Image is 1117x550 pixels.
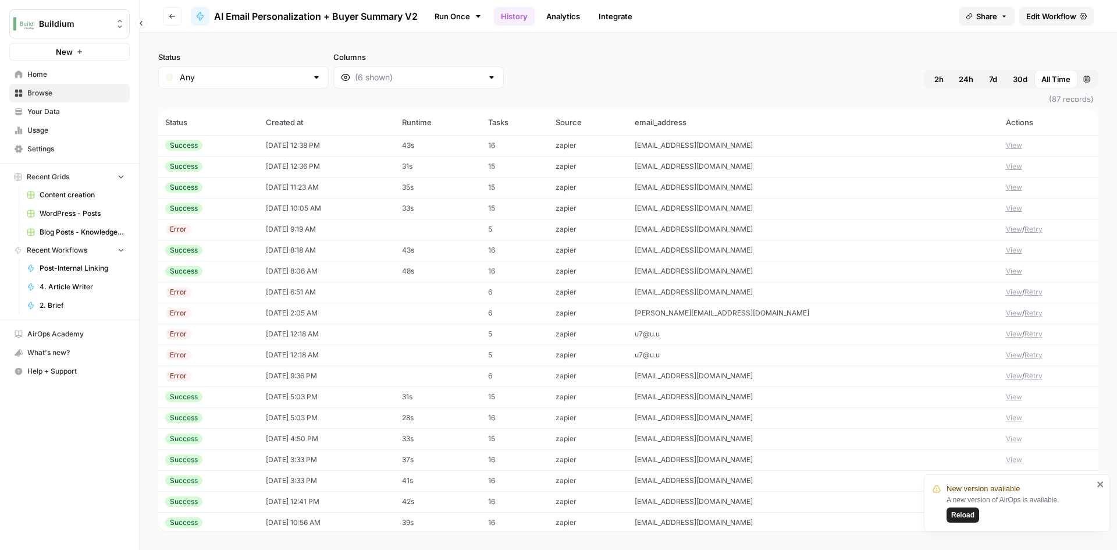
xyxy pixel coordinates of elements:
button: Retry [1024,371,1043,381]
span: 2h [934,73,944,85]
div: Success [165,266,202,276]
td: 15 [481,177,549,198]
a: Home [9,65,130,84]
td: [DATE] 6:51 AM [259,282,395,303]
td: 33s [395,428,481,449]
button: What's new? [9,343,130,362]
img: Buildium Logo [13,13,34,34]
td: 16 [481,491,549,512]
td: 42s [395,491,481,512]
button: Retry [1024,224,1043,235]
button: 7d [980,70,1006,88]
a: 2. Brief [22,296,130,315]
div: Success [165,161,202,172]
td: / [999,282,1098,303]
div: Error [165,287,191,297]
button: View [1006,434,1022,444]
span: jaonboson@yahoo.com [635,225,753,233]
span: Browse [27,88,124,98]
div: Error [165,371,191,381]
span: mleonna53@gmail.com [635,162,753,171]
span: Share [976,10,997,22]
button: View [1006,140,1022,151]
button: Reload [947,508,979,523]
td: zapier [549,407,628,428]
button: View [1006,266,1022,276]
span: u7@u.u [635,350,660,359]
span: susansopko@gmail.com [635,267,753,275]
td: / [999,219,1098,240]
td: [DATE] 12:18 AM [259,324,395,345]
span: 7d [989,73,997,85]
span: chicagorbuilders@gmail.com [635,371,753,380]
span: Home [27,69,124,80]
span: 102214711skltd@gmail.com [635,141,753,150]
td: [DATE] 12:18 AM [259,345,395,366]
button: View [1006,203,1022,214]
span: 24h [959,73,973,85]
td: [DATE] 4:50 PM [259,428,395,449]
div: Success [165,455,202,465]
td: zapier [549,135,628,156]
td: 15 [481,386,549,407]
td: 16 [481,407,549,428]
button: Retry [1024,350,1043,360]
button: Recent Workflows [9,242,130,259]
button: View [1006,287,1022,297]
a: Browse [9,84,130,102]
span: waaasaaabi@yahoo.com [635,518,753,527]
span: Post-Internal Linking [40,263,124,274]
a: AirOps Academy [9,325,130,343]
td: [DATE] 10:05 AM [259,198,395,219]
span: New [56,46,73,58]
div: Error [165,308,191,318]
label: Columns [333,51,504,63]
div: Error [165,329,191,339]
span: vsullivan2019@gmail.com [635,204,753,212]
button: View [1006,161,1022,172]
div: Error [165,350,191,360]
th: Actions [999,109,1098,135]
span: All Time [1041,73,1070,85]
span: Reload [951,510,974,520]
td: 39s [395,512,481,533]
td: 16 [481,135,549,156]
span: AI Email Personalization + Buyer Summary V2 [214,9,418,23]
a: Post-Internal Linking [22,259,130,278]
td: 5 [481,219,549,240]
a: Run Once [427,6,489,26]
td: zapier [549,345,628,366]
td: 15 [481,156,549,177]
td: zapier [549,198,628,219]
button: View [1006,308,1022,318]
button: View [1006,224,1022,235]
button: View [1006,245,1022,256]
input: (6 shown) [355,72,482,83]
td: 31s [395,386,481,407]
td: [DATE] 9:36 PM [259,366,395,386]
td: [DATE] 9:19 AM [259,219,395,240]
td: 5 [481,345,549,366]
button: Workspace: Buildium [9,9,130,38]
span: 4. Article Writer [40,282,124,292]
td: zapier [549,324,628,345]
td: zapier [549,219,628,240]
td: 28s [395,407,481,428]
span: 2. Brief [40,300,124,311]
span: Recent Grids [27,172,69,182]
button: Help + Support [9,362,130,381]
span: New version available [947,483,1020,495]
a: Content creation [22,186,130,204]
span: btatum@sapphireenterprises.org [635,476,753,485]
div: Success [165,496,202,507]
td: / [999,324,1098,345]
input: Any [180,72,307,83]
span: javiermd@me.com [635,288,753,296]
td: / [999,303,1098,324]
a: Edit Workflow [1019,7,1094,26]
td: [DATE] 5:03 PM [259,407,395,428]
td: 16 [481,261,549,282]
td: 31s [395,156,481,177]
div: Success [165,203,202,214]
span: 30d [1013,73,1027,85]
